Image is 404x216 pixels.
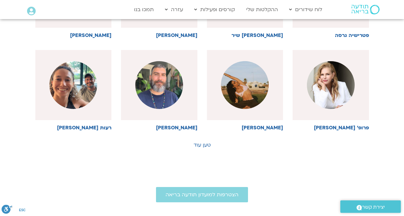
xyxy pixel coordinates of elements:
[35,50,112,131] a: רעות [PERSON_NAME]
[49,61,97,109] img: %D7%A8%D7%A2%D7%95%D7%AA-%D7%95%D7%90%D7%95%D7%9C%D7%99-%D7%A2%D7%9E%D7%95%D7%93-%D7%9E%D7%A8%D7%...
[307,61,355,109] img: %D7%A4%D7%A8%D7%95%D7%A4-%D7%AA%D7%9E%D7%A8-%D7%A1%D7%A4%D7%A8%D7%90.jpeg
[35,125,112,131] h6: רעות [PERSON_NAME]
[243,4,281,16] a: ההקלטות שלי
[207,125,283,131] h6: [PERSON_NAME]
[191,4,238,16] a: קורסים ופעילות
[35,32,112,38] h6: [PERSON_NAME]
[362,203,385,212] span: יצירת קשר
[293,125,369,131] h6: פרופ' [PERSON_NAME]
[121,50,197,131] a: [PERSON_NAME]
[166,192,238,198] span: הצטרפות למועדון תודעה בריאה
[207,32,283,38] h6: [PERSON_NAME] שיר
[340,200,401,213] a: יצירת קשר
[286,4,325,16] a: לוח שידורים
[131,4,157,16] a: תמכו בנו
[156,187,248,202] a: הצטרפות למועדון תודעה בריאה
[221,61,269,109] img: WhatsApp-Image-2025-06-20-at-15.00.59.jpeg
[121,125,197,131] h6: [PERSON_NAME]
[135,61,183,109] img: %D7%A9%D7%99%D7%9E%D7%99-%D7%A7%D7%A8%D7%99%D7%99%D7%96%D7%9E%D7%9F-%D7%91%D7%A1%D7%99%D7%A1.jpeg
[121,32,197,38] h6: [PERSON_NAME]
[293,50,369,131] a: פרופ' [PERSON_NAME]
[293,32,369,38] h6: פטרישיה גרסה
[194,141,211,148] a: טען עוד
[351,5,379,14] img: תודעה בריאה
[207,50,283,131] a: [PERSON_NAME]
[162,4,186,16] a: עזרה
